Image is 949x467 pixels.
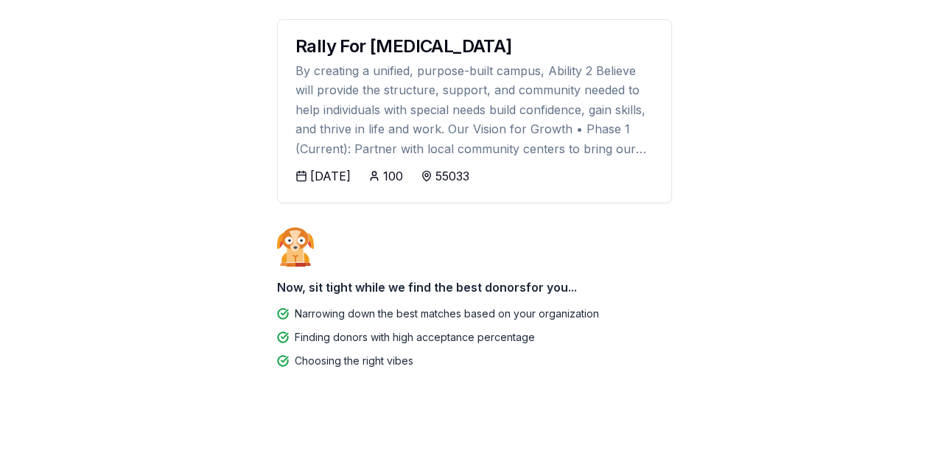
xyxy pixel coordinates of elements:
[295,61,654,158] div: By creating a unified, purpose-built campus, Ability 2 Believe will provide the structure, suppor...
[277,227,314,267] img: Dog waiting patiently
[295,329,535,346] div: Finding donors with high acceptance percentage
[295,352,413,370] div: Choosing the right vibes
[295,305,599,323] div: Narrowing down the best matches based on your organization
[310,167,351,185] div: [DATE]
[277,273,672,302] div: Now, sit tight while we find the best donors for you...
[383,167,403,185] div: 100
[295,38,654,55] div: Rally For [MEDICAL_DATA]
[435,167,469,185] div: 55033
